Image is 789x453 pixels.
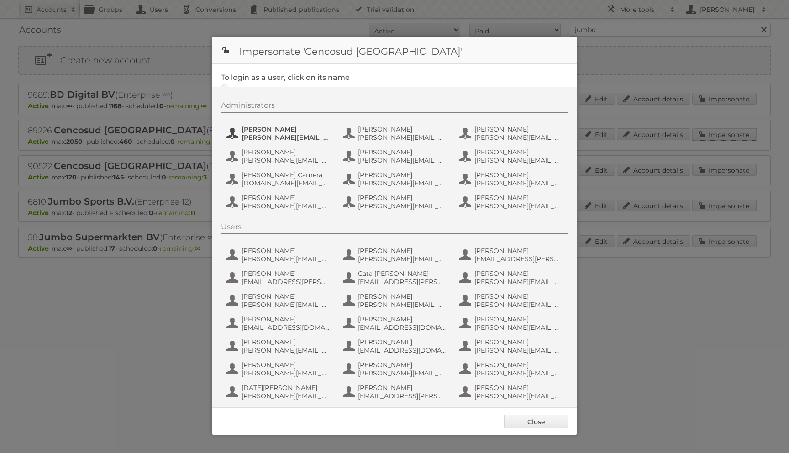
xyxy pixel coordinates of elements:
button: Cata [PERSON_NAME] [EMAIL_ADDRESS][PERSON_NAME][DOMAIN_NAME] [342,269,449,287]
button: [PERSON_NAME] [PERSON_NAME][EMAIL_ADDRESS][PERSON_NAME][DOMAIN_NAME] [342,124,449,142]
span: [EMAIL_ADDRESS][PERSON_NAME][DOMAIN_NAME] [242,278,330,286]
button: [PERSON_NAME] [PERSON_NAME][EMAIL_ADDRESS][PERSON_NAME][DOMAIN_NAME] [342,246,449,264]
button: [PERSON_NAME] [PERSON_NAME][EMAIL_ADDRESS][DOMAIN_NAME] [226,147,333,165]
span: [PERSON_NAME] [358,194,447,202]
span: [DOMAIN_NAME][EMAIL_ADDRESS][DOMAIN_NAME] [242,179,330,187]
span: [EMAIL_ADDRESS][PERSON_NAME][DOMAIN_NAME] [358,278,447,286]
button: [PERSON_NAME] [PERSON_NAME][EMAIL_ADDRESS][DOMAIN_NAME] [458,337,566,355]
span: [PERSON_NAME][EMAIL_ADDRESS][PERSON_NAME][DOMAIN_NAME] [474,278,563,286]
span: [PERSON_NAME][EMAIL_ADDRESS][PERSON_NAME][DOMAIN_NAME] [358,300,447,309]
span: [PERSON_NAME] [474,125,563,133]
a: Close [504,415,568,428]
button: [PERSON_NAME] [PERSON_NAME][EMAIL_ADDRESS][PERSON_NAME][DOMAIN_NAME] [458,147,566,165]
button: [PERSON_NAME] [PERSON_NAME][EMAIL_ADDRESS][DOMAIN_NAME] [342,193,449,211]
span: [PERSON_NAME][EMAIL_ADDRESS][DOMAIN_NAME] [358,369,447,377]
span: [PERSON_NAME] [242,269,330,278]
span: [PERSON_NAME][EMAIL_ADDRESS][PERSON_NAME][DOMAIN_NAME] [474,300,563,309]
span: [PERSON_NAME][EMAIL_ADDRESS][PERSON_NAME][DOMAIN_NAME] [242,392,330,400]
span: [PERSON_NAME] [474,361,563,369]
span: [DATE][PERSON_NAME] [242,384,330,392]
h1: Impersonate 'Cencosud [GEOGRAPHIC_DATA]' [212,37,577,64]
button: [PERSON_NAME] [EMAIL_ADDRESS][DOMAIN_NAME] [342,337,449,355]
button: [PERSON_NAME] [EMAIL_ADDRESS][PERSON_NAME][DOMAIN_NAME] [342,383,449,401]
span: [PERSON_NAME] [474,338,563,346]
button: [PERSON_NAME] [PERSON_NAME][EMAIL_ADDRESS][PERSON_NAME][DOMAIN_NAME] [458,383,566,401]
span: [PERSON_NAME][EMAIL_ADDRESS][PERSON_NAME][DOMAIN_NAME] [242,369,330,377]
button: [PERSON_NAME] [EMAIL_ADDRESS][DOMAIN_NAME] [342,314,449,332]
span: [EMAIL_ADDRESS][DOMAIN_NAME] [358,346,447,354]
button: [PERSON_NAME] [PERSON_NAME][EMAIL_ADDRESS][DOMAIN_NAME] [226,193,333,211]
span: [PERSON_NAME][EMAIL_ADDRESS][DOMAIN_NAME] [474,179,563,187]
span: [PERSON_NAME] [358,125,447,133]
span: [PERSON_NAME] [358,361,447,369]
span: [PERSON_NAME][EMAIL_ADDRESS][DOMAIN_NAME] [474,202,563,210]
button: [PERSON_NAME] [PERSON_NAME][EMAIL_ADDRESS][DOMAIN_NAME] [342,360,449,378]
span: [PERSON_NAME] [358,338,447,346]
button: [PERSON_NAME] [PERSON_NAME][EMAIL_ADDRESS][PERSON_NAME][DOMAIN_NAME] [226,246,333,264]
span: [PERSON_NAME][EMAIL_ADDRESS][DOMAIN_NAME] [242,300,330,309]
span: [PERSON_NAME][EMAIL_ADDRESS][DOMAIN_NAME] [358,202,447,210]
span: [PERSON_NAME][EMAIL_ADDRESS][PERSON_NAME][DOMAIN_NAME] [474,323,563,332]
span: [PERSON_NAME][EMAIL_ADDRESS][DOMAIN_NAME] [242,156,330,164]
button: [PERSON_NAME] [PERSON_NAME][EMAIL_ADDRESS][PERSON_NAME][DOMAIN_NAME] [226,360,333,378]
span: [PERSON_NAME] [474,148,563,156]
span: [PERSON_NAME][EMAIL_ADDRESS][DOMAIN_NAME] [474,346,563,354]
legend: To login as a user, click on its name [221,73,350,82]
span: [PERSON_NAME] [358,247,447,255]
button: [PERSON_NAME] [PERSON_NAME][EMAIL_ADDRESS][DOMAIN_NAME] [226,406,333,424]
span: [PERSON_NAME] [474,292,563,300]
span: [PERSON_NAME] [242,315,330,323]
span: [PERSON_NAME] [474,384,563,392]
button: [PERSON_NAME] [PERSON_NAME][EMAIL_ADDRESS][PERSON_NAME][DOMAIN_NAME] [458,360,566,378]
span: [PERSON_NAME] [242,148,330,156]
button: [PERSON_NAME] [PERSON_NAME][EMAIL_ADDRESS][PERSON_NAME][DOMAIN_NAME] [458,124,566,142]
span: Cata [PERSON_NAME] [358,269,447,278]
button: [PERSON_NAME] [PERSON_NAME][EMAIL_ADDRESS][PERSON_NAME][DOMAIN_NAME] [342,170,449,188]
button: [PERSON_NAME] [PERSON_NAME][EMAIL_ADDRESS][PERSON_NAME][DOMAIN_NAME] [226,337,333,355]
span: [PERSON_NAME] [358,148,447,156]
button: [PERSON_NAME] [PERSON_NAME][EMAIL_ADDRESS][PERSON_NAME][DOMAIN_NAME] [458,269,566,287]
span: [PERSON_NAME] [358,292,447,300]
span: [PERSON_NAME] [358,315,447,323]
span: [PERSON_NAME] [242,194,330,202]
span: [PERSON_NAME][EMAIL_ADDRESS][PERSON_NAME][DOMAIN_NAME] [474,156,563,164]
button: [PERSON_NAME] [EMAIL_ADDRESS][DOMAIN_NAME] [226,314,333,332]
button: [DATE][PERSON_NAME] [PERSON_NAME][EMAIL_ADDRESS][PERSON_NAME][DOMAIN_NAME] [226,383,333,401]
span: [PERSON_NAME] [474,269,563,278]
span: [EMAIL_ADDRESS][PERSON_NAME][DOMAIN_NAME] [358,392,447,400]
span: [PERSON_NAME][EMAIL_ADDRESS][PERSON_NAME][DOMAIN_NAME] [358,133,447,142]
span: [PERSON_NAME] [358,406,447,415]
button: [PERSON_NAME] [PERSON_NAME][EMAIL_ADDRESS][PERSON_NAME][DOMAIN_NAME] [226,124,333,142]
span: [PERSON_NAME][EMAIL_ADDRESS][PERSON_NAME][DOMAIN_NAME] [242,346,330,354]
button: [PERSON_NAME] [EMAIL_ADDRESS][PERSON_NAME][DOMAIN_NAME] [226,269,333,287]
span: [PERSON_NAME][EMAIL_ADDRESS][PERSON_NAME][DOMAIN_NAME] [242,133,330,142]
button: [PERSON_NAME] Camera [DOMAIN_NAME][EMAIL_ADDRESS][DOMAIN_NAME] [226,170,333,188]
span: [PERSON_NAME] [358,171,447,179]
button: [PERSON_NAME] [EMAIL_ADDRESS][PERSON_NAME][DOMAIN_NAME] [458,406,566,424]
button: [PERSON_NAME] [PERSON_NAME][EMAIL_ADDRESS][DOMAIN_NAME] [458,170,566,188]
span: [PERSON_NAME] [242,247,330,255]
button: [PERSON_NAME] [PERSON_NAME][EMAIL_ADDRESS][PERSON_NAME][DOMAIN_NAME] [458,314,566,332]
span: [PERSON_NAME][EMAIL_ADDRESS][DOMAIN_NAME] [242,202,330,210]
span: [PERSON_NAME] [242,292,330,300]
span: [PERSON_NAME][EMAIL_ADDRESS][PERSON_NAME][DOMAIN_NAME] [358,179,447,187]
span: [PERSON_NAME] [242,125,330,133]
span: [PERSON_NAME][EMAIL_ADDRESS][PERSON_NAME][DOMAIN_NAME] [474,369,563,377]
button: [PERSON_NAME] [PERSON_NAME][EMAIL_ADDRESS][PERSON_NAME][DOMAIN_NAME] [458,291,566,310]
button: [PERSON_NAME] [PERSON_NAME][EMAIL_ADDRESS][DOMAIN_NAME] [342,406,449,424]
span: [PERSON_NAME][EMAIL_ADDRESS][PERSON_NAME][DOMAIN_NAME] [474,133,563,142]
span: [PERSON_NAME] [474,406,563,415]
span: [PERSON_NAME] [242,361,330,369]
button: [PERSON_NAME] [PERSON_NAME][EMAIL_ADDRESS][PERSON_NAME][DOMAIN_NAME] [342,291,449,310]
span: [PERSON_NAME][EMAIL_ADDRESS][PERSON_NAME][DOMAIN_NAME] [474,392,563,400]
button: [PERSON_NAME] [EMAIL_ADDRESS][PERSON_NAME][DOMAIN_NAME] [458,246,566,264]
span: [PERSON_NAME][EMAIL_ADDRESS][PERSON_NAME][DOMAIN_NAME] [358,255,447,263]
span: [EMAIL_ADDRESS][DOMAIN_NAME] [358,323,447,332]
span: [PERSON_NAME] Camera [242,171,330,179]
div: Administrators [221,101,568,113]
span: [PERSON_NAME] [474,171,563,179]
span: [PERSON_NAME] [474,194,563,202]
span: [PERSON_NAME] [474,247,563,255]
div: Users [221,222,568,234]
span: [EMAIL_ADDRESS][PERSON_NAME][DOMAIN_NAME] [474,255,563,263]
